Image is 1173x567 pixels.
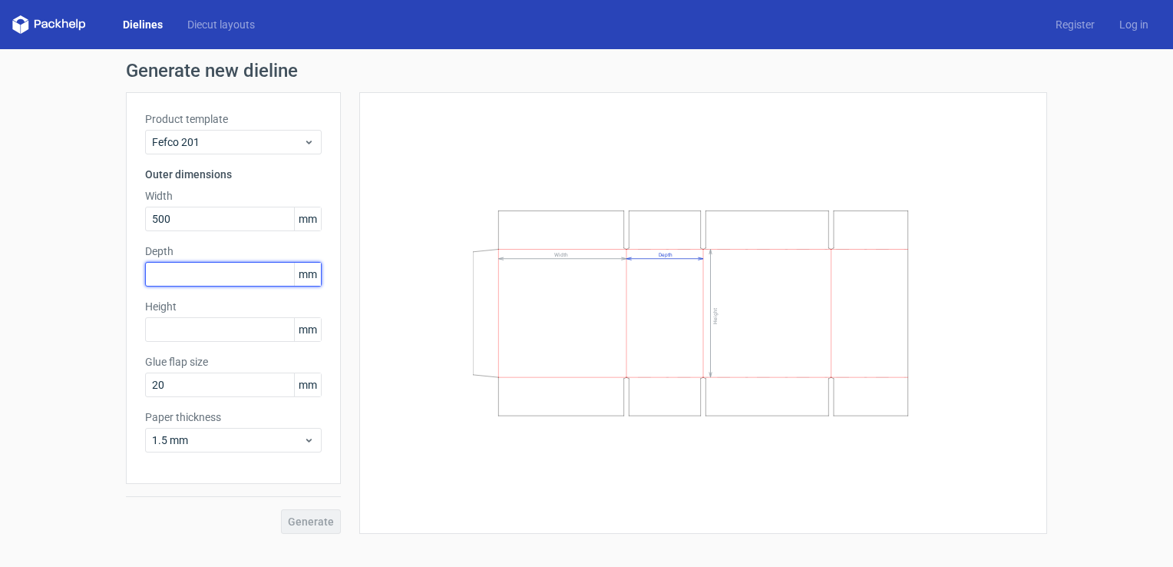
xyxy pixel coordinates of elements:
label: Depth [145,244,322,259]
span: mm [294,318,321,341]
a: Register [1043,17,1107,32]
a: Dielines [111,17,175,32]
label: Paper thickness [145,409,322,425]
text: Depth [659,252,672,258]
span: Fefco 201 [152,134,303,150]
h1: Generate new dieline [126,61,1047,80]
label: Width [145,188,322,204]
h3: Outer dimensions [145,167,322,182]
text: Width [554,252,568,258]
text: Height [712,308,719,324]
a: Log in [1107,17,1161,32]
span: 1.5 mm [152,433,303,448]
span: mm [294,207,321,230]
label: Glue flap size [145,354,322,370]
span: mm [294,373,321,396]
label: Height [145,299,322,314]
a: Diecut layouts [175,17,267,32]
label: Product template [145,111,322,127]
span: mm [294,263,321,286]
